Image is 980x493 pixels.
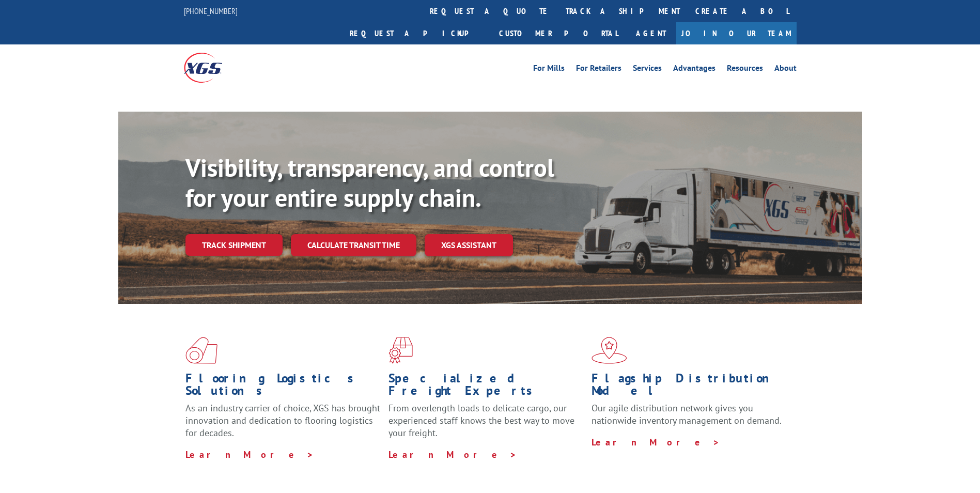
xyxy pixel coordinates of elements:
a: Agent [626,22,676,44]
a: Learn More > [592,436,720,448]
img: xgs-icon-focused-on-flooring-red [388,337,413,364]
h1: Flagship Distribution Model [592,372,787,402]
a: For Mills [533,64,565,75]
a: Join Our Team [676,22,797,44]
a: Learn More > [185,449,314,460]
h1: Flooring Logistics Solutions [185,372,381,402]
a: Learn More > [388,449,517,460]
a: Services [633,64,662,75]
a: About [774,64,797,75]
a: Resources [727,64,763,75]
h1: Specialized Freight Experts [388,372,584,402]
span: As an industry carrier of choice, XGS has brought innovation and dedication to flooring logistics... [185,402,380,439]
a: Advantages [673,64,715,75]
a: Customer Portal [491,22,626,44]
p: From overlength loads to delicate cargo, our experienced staff knows the best way to move your fr... [388,402,584,448]
a: Calculate transit time [291,234,416,256]
b: Visibility, transparency, and control for your entire supply chain. [185,151,554,213]
a: XGS ASSISTANT [425,234,513,256]
img: xgs-icon-flagship-distribution-model-red [592,337,627,364]
img: xgs-icon-total-supply-chain-intelligence-red [185,337,217,364]
a: [PHONE_NUMBER] [184,6,238,16]
a: For Retailers [576,64,621,75]
a: Track shipment [185,234,283,256]
span: Our agile distribution network gives you nationwide inventory management on demand. [592,402,782,426]
a: Request a pickup [342,22,491,44]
